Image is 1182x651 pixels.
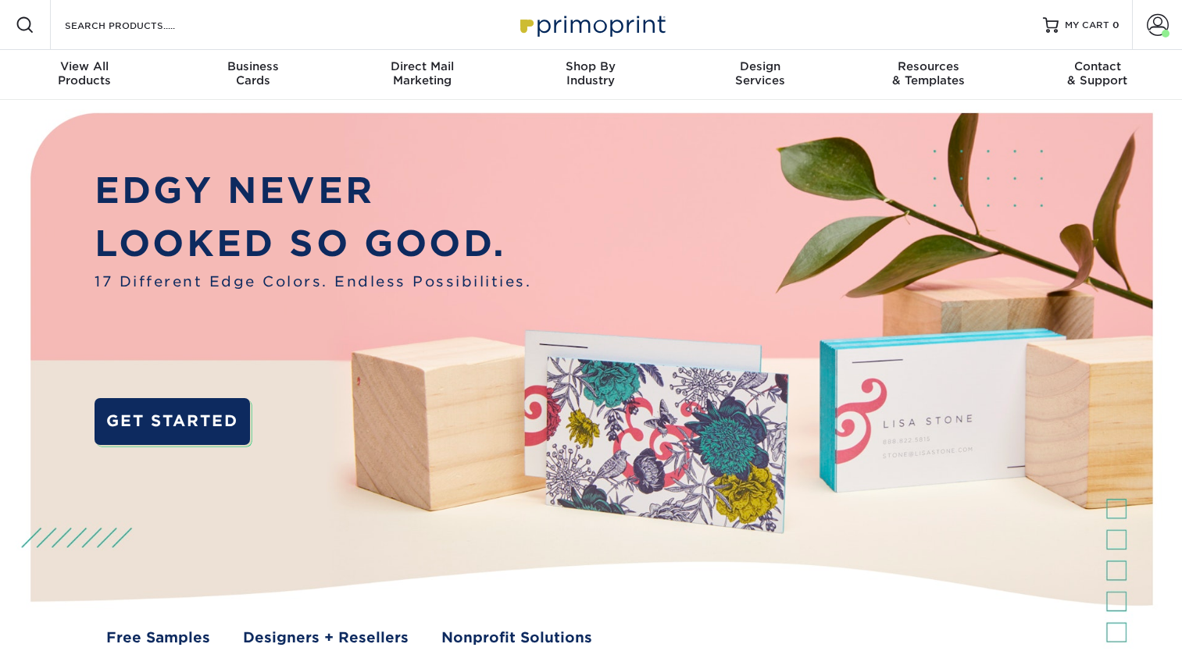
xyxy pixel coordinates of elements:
div: & Templates [845,59,1013,87]
p: EDGY NEVER [95,164,531,217]
a: BusinessCards [169,50,337,100]
span: MY CART [1065,19,1109,32]
span: Resources [845,59,1013,73]
a: Direct MailMarketing [337,50,506,100]
input: SEARCH PRODUCTS..... [63,16,216,34]
span: Contact [1013,59,1182,73]
span: Design [676,59,845,73]
span: Shop By [506,59,675,73]
a: Shop ByIndustry [506,50,675,100]
img: Primoprint [513,8,670,41]
a: DesignServices [676,50,845,100]
p: LOOKED SO GOOD. [95,217,531,270]
div: Industry [506,59,675,87]
div: Marketing [337,59,506,87]
span: 17 Different Edge Colors. Endless Possibilities. [95,271,531,292]
div: Services [676,59,845,87]
a: Resources& Templates [845,50,1013,100]
div: Cards [169,59,337,87]
a: Designers + Resellers [243,627,409,648]
span: Business [169,59,337,73]
a: Contact& Support [1013,50,1182,100]
a: Nonprofit Solutions [441,627,592,648]
a: Free Samples [106,627,210,648]
div: & Support [1013,59,1182,87]
span: 0 [1112,20,1120,30]
span: Direct Mail [337,59,506,73]
a: GET STARTED [95,398,250,445]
